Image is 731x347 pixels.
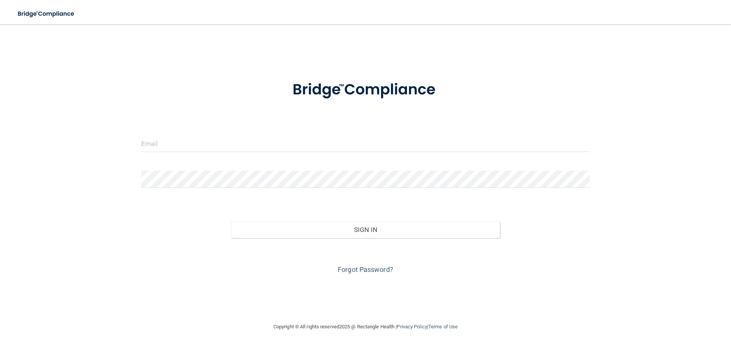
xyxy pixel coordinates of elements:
[227,315,504,339] div: Copyright © All rights reserved 2025 @ Rectangle Health | |
[428,324,458,329] a: Terms of Use
[231,221,500,238] button: Sign In
[338,265,393,273] a: Forgot Password?
[277,70,454,110] img: bridge_compliance_login_screen.278c3ca4.svg
[141,135,590,152] input: Email
[397,324,427,329] a: Privacy Policy
[11,6,81,22] img: bridge_compliance_login_screen.278c3ca4.svg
